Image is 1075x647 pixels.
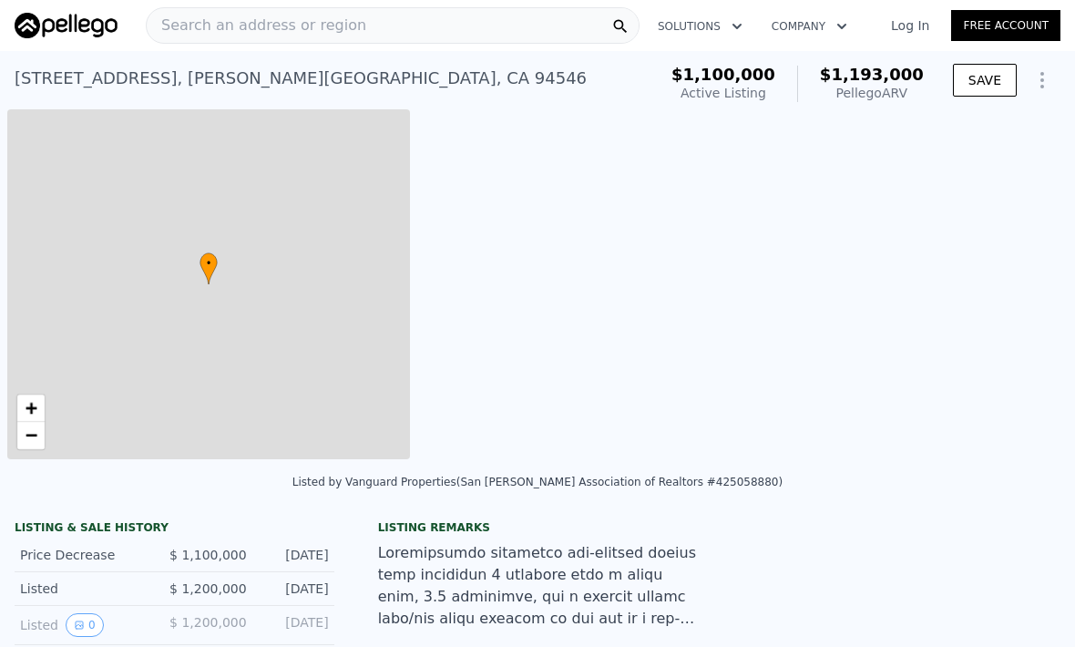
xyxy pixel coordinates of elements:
[169,615,247,630] span: $ 1,200,000
[820,65,924,84] span: $1,193,000
[261,546,329,564] div: [DATE]
[671,65,775,84] span: $1,100,000
[951,10,1060,41] a: Free Account
[15,66,587,91] div: [STREET_ADDRESS] , [PERSON_NAME][GEOGRAPHIC_DATA] , CA 94546
[378,520,698,535] div: Listing remarks
[643,10,757,43] button: Solutions
[26,396,37,419] span: +
[261,613,329,637] div: [DATE]
[292,476,783,488] div: Listed by Vanguard Properties (San [PERSON_NAME] Association of Realtors #425058880)
[17,395,45,422] a: Zoom in
[1024,62,1060,98] button: Show Options
[757,10,862,43] button: Company
[26,424,37,447] span: −
[953,64,1017,97] button: SAVE
[66,613,104,637] button: View historical data
[261,580,329,598] div: [DATE]
[17,422,45,449] a: Zoom out
[169,548,247,562] span: $ 1,100,000
[169,581,247,596] span: $ 1,200,000
[15,13,118,38] img: Pellego
[20,580,155,598] div: Listed
[20,613,155,637] div: Listed
[200,252,218,284] div: •
[15,520,334,539] div: LISTING & SALE HISTORY
[869,16,951,35] a: Log In
[200,255,218,272] span: •
[147,15,366,36] span: Search an address or region
[681,86,766,100] span: Active Listing
[820,84,924,102] div: Pellego ARV
[378,542,698,630] div: Loremipsumdo sitametco adi-elitsed doeius temp incididun 4 utlabore etdo m aliqu enim, 3.5 admini...
[20,546,155,564] div: Price Decrease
